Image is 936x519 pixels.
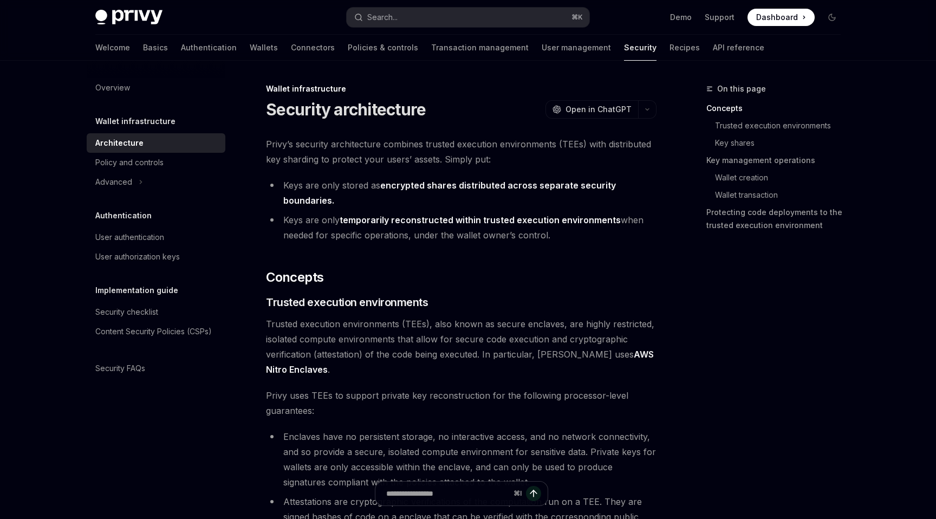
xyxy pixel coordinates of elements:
span: Privy’s security architecture combines trusted execution environments (TEEs) with distributed key... [266,137,656,167]
a: User authorization keys [87,247,225,267]
a: API reference [713,35,764,61]
a: Security [624,35,656,61]
span: Privy uses TEEs to support private key reconstruction for the following processor-level guarantees: [266,388,656,418]
li: Enclaves have no persistent storage, no interactive access, and no network connectivity, and so p... [266,429,656,490]
span: On this page [717,82,766,95]
a: Security checklist [87,302,225,322]
a: Wallets [250,35,278,61]
span: Trusted execution environments (TEEs), also known as secure enclaves, are highly restricted, isol... [266,316,656,377]
div: Architecture [95,137,144,150]
div: Policy and controls [95,156,164,169]
a: Architecture [87,133,225,153]
h5: Authentication [95,209,152,222]
a: Authentication [181,35,237,61]
span: Trusted execution environments [266,295,428,310]
a: Recipes [669,35,700,61]
div: User authentication [95,231,164,244]
span: Dashboard [756,12,798,23]
a: Key management operations [706,152,849,169]
strong: temporarily reconstructed within trusted execution environments [340,215,621,225]
a: Key shares [706,134,849,152]
input: Ask a question... [386,482,509,505]
span: Open in ChatGPT [565,104,632,115]
a: Wallet transaction [706,186,849,204]
div: User authorization keys [95,250,180,263]
strong: encrypted shares distributed across separate security boundaries. [283,180,616,206]
a: Overview [87,78,225,98]
a: User authentication [87,228,225,247]
div: Wallet infrastructure [266,83,656,94]
div: Search... [367,11,398,24]
a: Security FAQs [87,359,225,378]
div: Security FAQs [95,362,145,375]
a: Basics [143,35,168,61]
a: Wallet creation [706,169,849,186]
button: Toggle dark mode [823,9,841,26]
div: Overview [95,81,130,94]
div: Content Security Policies (CSPs) [95,325,212,338]
div: Advanced [95,176,132,189]
a: Policy and controls [87,153,225,172]
a: Concepts [706,100,849,117]
button: Open in ChatGPT [545,100,638,119]
a: Content Security Policies (CSPs) [87,322,225,341]
a: Demo [670,12,692,23]
a: Protecting code deployments to the trusted execution environment [706,204,849,234]
a: User management [542,35,611,61]
li: Keys are only stored as [266,178,656,208]
span: ⌘ K [571,13,583,22]
span: Concepts [266,269,323,286]
a: Connectors [291,35,335,61]
a: Dashboard [747,9,815,26]
div: Security checklist [95,306,158,319]
h5: Implementation guide [95,284,178,297]
a: Support [705,12,734,23]
a: Policies & controls [348,35,418,61]
button: Toggle Advanced section [87,172,225,192]
a: Welcome [95,35,130,61]
a: Transaction management [431,35,529,61]
button: Open search [347,8,589,27]
h5: Wallet infrastructure [95,115,175,128]
a: Trusted execution environments [706,117,849,134]
button: Send message [526,486,541,501]
h1: Security architecture [266,100,426,119]
img: dark logo [95,10,162,25]
li: Keys are only when needed for specific operations, under the wallet owner’s control. [266,212,656,243]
